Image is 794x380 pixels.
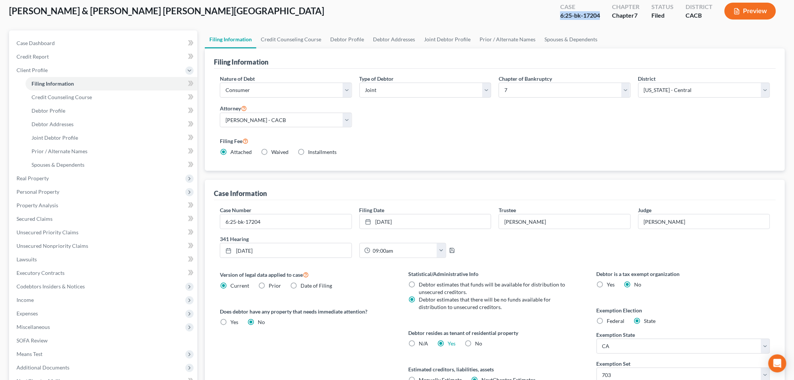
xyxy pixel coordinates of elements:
[639,214,770,229] input: --
[32,94,92,100] span: Credit Counseling Course
[26,104,197,118] a: Debtor Profile
[607,318,625,324] span: Federal
[17,243,88,249] span: Unsecured Nonpriority Claims
[26,131,197,145] a: Joint Debtor Profile
[17,216,53,222] span: Secured Claims
[408,270,582,278] label: Statistical/Administrative Info
[651,3,674,11] div: Status
[560,3,600,11] div: Case
[230,319,238,325] span: Yes
[499,75,552,83] label: Chapter of Bankruptcy
[612,11,639,20] div: Chapter
[17,53,49,60] span: Credit Report
[540,30,602,48] a: Spouses & Dependents
[359,75,394,83] label: Type of Debtor
[612,3,639,11] div: Chapter
[11,50,197,63] a: Credit Report
[230,149,252,155] span: Attached
[420,30,475,48] a: Joint Debtor Profile
[11,36,197,50] a: Case Dashboard
[17,188,59,195] span: Personal Property
[359,206,385,214] label: Filing Date
[230,282,249,289] span: Current
[271,149,289,155] span: Waived
[686,3,713,11] div: District
[17,202,58,208] span: Property Analysis
[11,239,197,253] a: Unsecured Nonpriority Claims
[638,75,656,83] label: District
[220,270,393,279] label: Version of legal data applied to case
[607,281,615,288] span: Yes
[11,266,197,280] a: Executory Contracts
[634,12,638,19] span: 7
[220,75,255,83] label: Nature of Debt
[597,331,635,339] label: Exemption State
[26,145,197,158] a: Prior / Alternate Names
[32,121,74,127] span: Debtor Addresses
[214,189,267,198] div: Case Information
[11,253,197,266] a: Lawsuits
[597,270,770,278] label: Debtor is a tax exempt organization
[26,118,197,131] a: Debtor Addresses
[205,30,256,48] a: Filing Information
[256,30,326,48] a: Credit Counseling Course
[597,306,770,314] label: Exemption Election
[32,148,87,154] span: Prior / Alternate Names
[220,308,393,315] label: Does debtor have any property that needs immediate attention?
[499,206,516,214] label: Trustee
[220,214,352,229] input: Enter case number...
[448,340,456,347] a: Yes
[301,282,332,289] span: Date of Filing
[269,282,281,289] span: Prior
[220,104,247,113] label: Attorney
[17,256,37,262] span: Lawsuits
[11,226,197,239] a: Unsecured Priority Claims
[17,229,78,235] span: Unsecured Priority Claims
[408,365,582,373] label: Estimated creditors, liabilities, assets
[635,281,642,288] span: No
[419,296,551,310] span: Debtor estimates that there will be no funds available for distribution to unsecured creditors.
[17,175,49,181] span: Real Property
[214,57,268,66] div: Filing Information
[11,199,197,212] a: Property Analysis
[644,318,656,324] span: State
[475,340,482,347] span: No
[17,67,48,73] span: Client Profile
[17,337,48,344] span: SOFA Review
[17,270,65,276] span: Executory Contracts
[26,90,197,104] a: Credit Counseling Course
[17,310,38,317] span: Expenses
[597,360,631,368] label: Exemption Set
[17,324,50,330] span: Miscellaneous
[499,214,630,229] input: --
[768,354,786,372] div: Open Intercom Messenger
[32,161,84,168] span: Spouses & Dependents
[11,212,197,226] a: Secured Claims
[475,30,540,48] a: Prior / Alternate Names
[725,3,776,20] button: Preview
[220,206,251,214] label: Case Number
[26,158,197,172] a: Spouses & Dependents
[17,297,34,303] span: Income
[26,77,197,90] a: Filing Information
[17,283,85,290] span: Codebtors Insiders & Notices
[220,136,770,145] label: Filing Fee
[17,351,42,357] span: Means Test
[17,364,69,371] span: Additional Documents
[17,40,55,46] span: Case Dashboard
[686,11,713,20] div: CACB
[32,80,74,87] span: Filing Information
[560,11,600,20] div: 6:25-bk-17204
[326,30,368,48] a: Debtor Profile
[216,235,495,243] label: 341 Hearing
[11,334,197,347] a: SOFA Review
[419,340,428,347] span: N/A
[368,30,420,48] a: Debtor Addresses
[32,107,65,114] span: Debtor Profile
[9,5,324,16] span: [PERSON_NAME] & [PERSON_NAME] [PERSON_NAME][GEOGRAPHIC_DATA]
[32,134,78,141] span: Joint Debtor Profile
[651,11,674,20] div: Filed
[258,319,265,325] span: No
[308,149,337,155] span: Installments
[220,243,352,258] a: [DATE]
